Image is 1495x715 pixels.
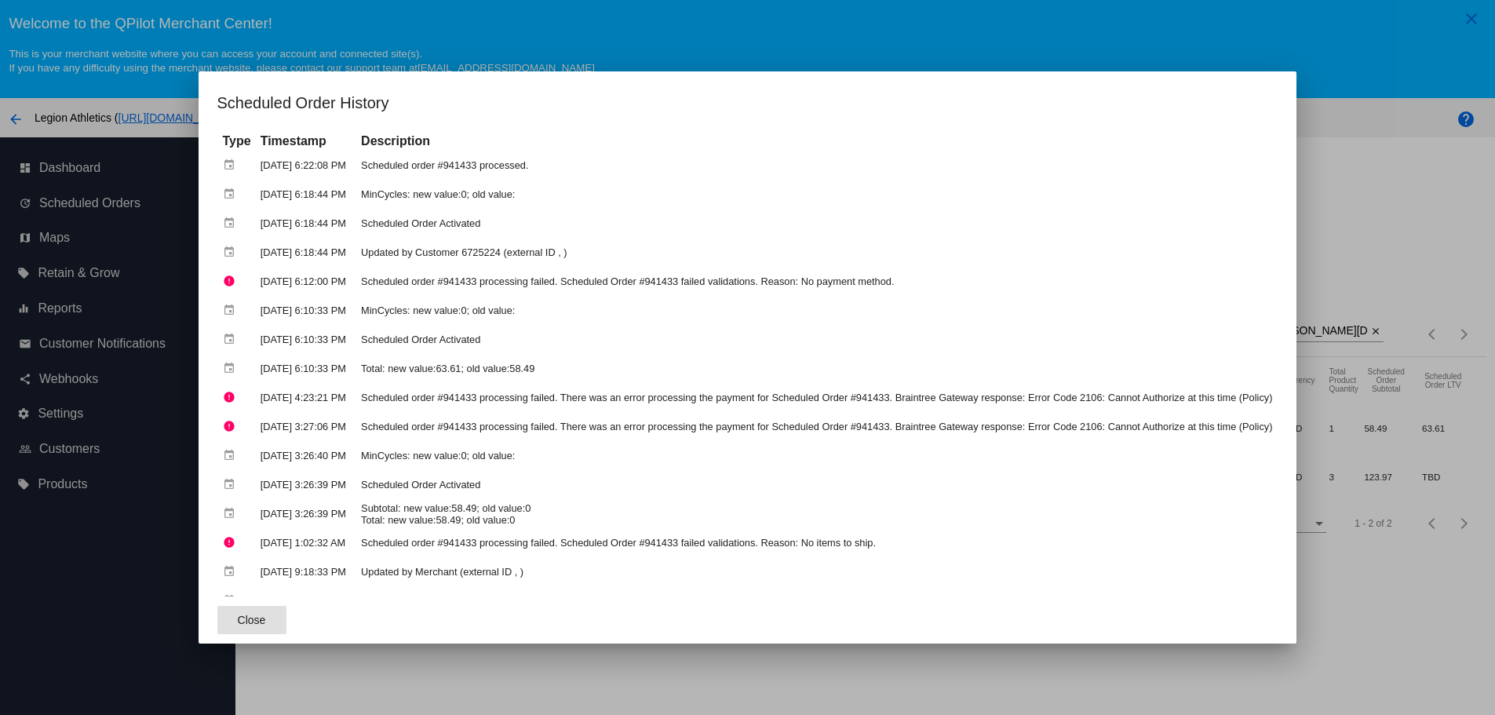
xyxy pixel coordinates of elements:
td: [DATE] 9:18:33 PM [257,558,356,585]
mat-icon: error [223,531,242,555]
mat-icon: event [223,298,242,323]
th: Type [219,133,255,150]
td: Scheduled order #941433 processed. [357,151,1276,179]
mat-icon: event [223,182,242,206]
mat-icon: event [223,153,242,177]
mat-icon: error [223,269,242,294]
td: [DATE] 9:18:32 PM [257,587,356,615]
td: Scheduled Order Activated [357,471,1276,498]
td: [DATE] 6:22:08 PM [257,151,356,179]
td: [DATE] 6:10:33 PM [257,326,356,353]
mat-icon: event [223,589,242,613]
td: [DATE] 1:02:32 AM [257,529,356,556]
td: [DATE] 3:26:40 PM [257,442,356,469]
mat-icon: event [223,211,242,235]
td: Scheduled order #941433 processing failed. Scheduled Order #941433 failed validations. Reason: No... [357,268,1276,295]
mat-icon: event [223,560,242,584]
button: Close dialog [217,606,286,634]
th: Description [357,133,1276,150]
td: [DATE] 4:23:21 PM [257,384,356,411]
h1: Scheduled Order History [217,90,1278,115]
td: [DATE] 6:18:44 PM [257,239,356,266]
mat-icon: event [223,502,242,526]
span: Close [238,614,266,626]
td: Total: new value:63.61; old value:58.49 [357,355,1276,382]
td: Scheduled order #941433 processing failed. Scheduled Order #941433 failed validations. Reason: No... [357,529,1276,556]
td: MinCycles: new value:0; old value: [357,442,1276,469]
td: [DATE] 6:10:33 PM [257,297,356,324]
td: [DATE] 6:12:00 PM [257,268,356,295]
td: [DATE] 6:10:33 PM [257,355,356,382]
td: [DATE] 6:18:44 PM [257,181,356,208]
td: Updated by Customer 6725224 (external ID , ) [357,239,1276,266]
td: Scheduled Order Activated [357,210,1276,237]
td: Product #207545 (Whey+ (Whey Servings: 30 Servings, Flavor: Dutch Chocolate)) removed [357,587,1276,615]
td: [DATE] 3:27:06 PM [257,413,356,440]
td: Scheduled order #941433 processing failed. There was an error processing the payment for Schedule... [357,384,1276,411]
td: MinCycles: new value:0; old value: [357,297,1276,324]
mat-icon: event [223,356,242,381]
td: [DATE] 3:26:39 PM [257,471,356,498]
td: Updated by Merchant (external ID , ) [357,558,1276,585]
mat-icon: event [223,240,242,264]
mat-icon: event [223,443,242,468]
mat-icon: event [223,472,242,497]
td: [DATE] 3:26:39 PM [257,500,356,527]
mat-icon: event [223,327,242,352]
td: Subtotal: new value:58.49; old value:0 Total: new value:58.49; old value:0 [357,500,1276,527]
mat-icon: error [223,414,242,439]
td: Scheduled order #941433 processing failed. There was an error processing the payment for Schedule... [357,413,1276,440]
td: MinCycles: new value:0; old value: [357,181,1276,208]
mat-icon: error [223,385,242,410]
th: Timestamp [257,133,356,150]
td: [DATE] 6:18:44 PM [257,210,356,237]
td: Scheduled Order Activated [357,326,1276,353]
